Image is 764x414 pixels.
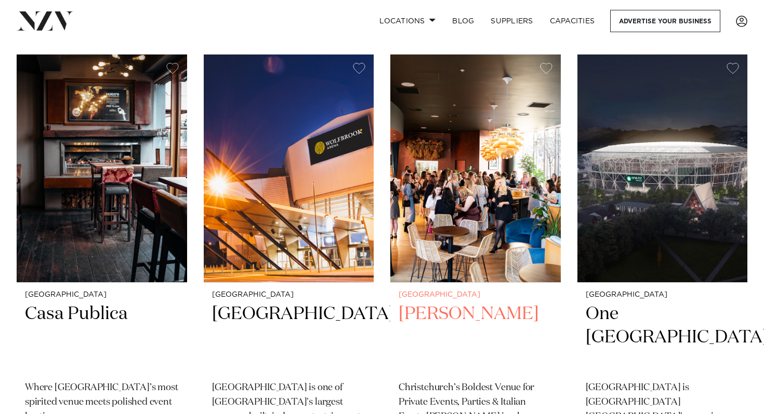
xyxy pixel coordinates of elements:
small: [GEOGRAPHIC_DATA] [399,291,552,299]
a: Locations [371,10,444,32]
h2: Casa Publica [25,302,179,372]
img: nzv-logo.png [17,11,73,30]
h2: One [GEOGRAPHIC_DATA] [586,302,740,372]
h2: [GEOGRAPHIC_DATA] [212,302,366,372]
small: [GEOGRAPHIC_DATA] [25,291,179,299]
small: [GEOGRAPHIC_DATA] [212,291,366,299]
small: [GEOGRAPHIC_DATA] [586,291,740,299]
a: Advertise your business [610,10,720,32]
img: Aerial view of One New Zealand Stadium at night [577,54,748,282]
a: BLOG [444,10,482,32]
h2: [PERSON_NAME] [399,302,552,372]
a: Capacities [542,10,603,32]
a: SUPPLIERS [482,10,541,32]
